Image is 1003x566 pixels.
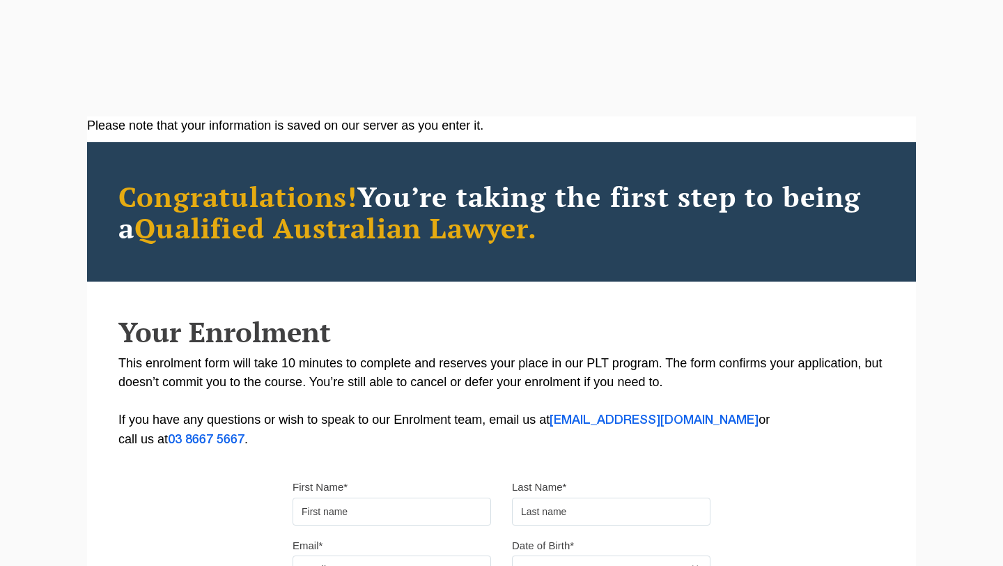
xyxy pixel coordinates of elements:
p: This enrolment form will take 10 minutes to complete and reserves your place in our PLT program. ... [118,354,885,450]
h2: Your Enrolment [118,316,885,347]
label: Last Name* [512,480,566,494]
a: [EMAIL_ADDRESS][DOMAIN_NAME] [550,415,759,426]
input: First name [293,498,491,526]
span: Qualified Australian Lawyer. [134,209,537,246]
label: First Name* [293,480,348,494]
span: Congratulations! [118,178,357,215]
a: 03 8667 5667 [168,434,244,445]
div: Please note that your information is saved on our server as you enter it. [87,116,916,135]
h2: You’re taking the first step to being a [118,181,885,243]
label: Email* [293,539,322,553]
label: Date of Birth* [512,539,574,553]
input: Last name [512,498,710,526]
